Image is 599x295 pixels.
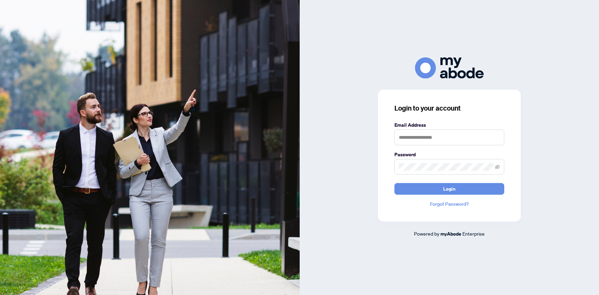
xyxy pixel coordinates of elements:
span: Powered by [414,230,439,237]
label: Password [394,151,504,158]
span: Enterprise [462,230,485,237]
h3: Login to your account [394,103,504,113]
img: ma-logo [415,57,484,78]
a: Forgot Password? [394,200,504,208]
button: Login [394,183,504,195]
label: Email Address [394,121,504,129]
a: myAbode [440,230,461,238]
span: eye-invisible [495,164,500,169]
span: Login [443,183,456,194]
